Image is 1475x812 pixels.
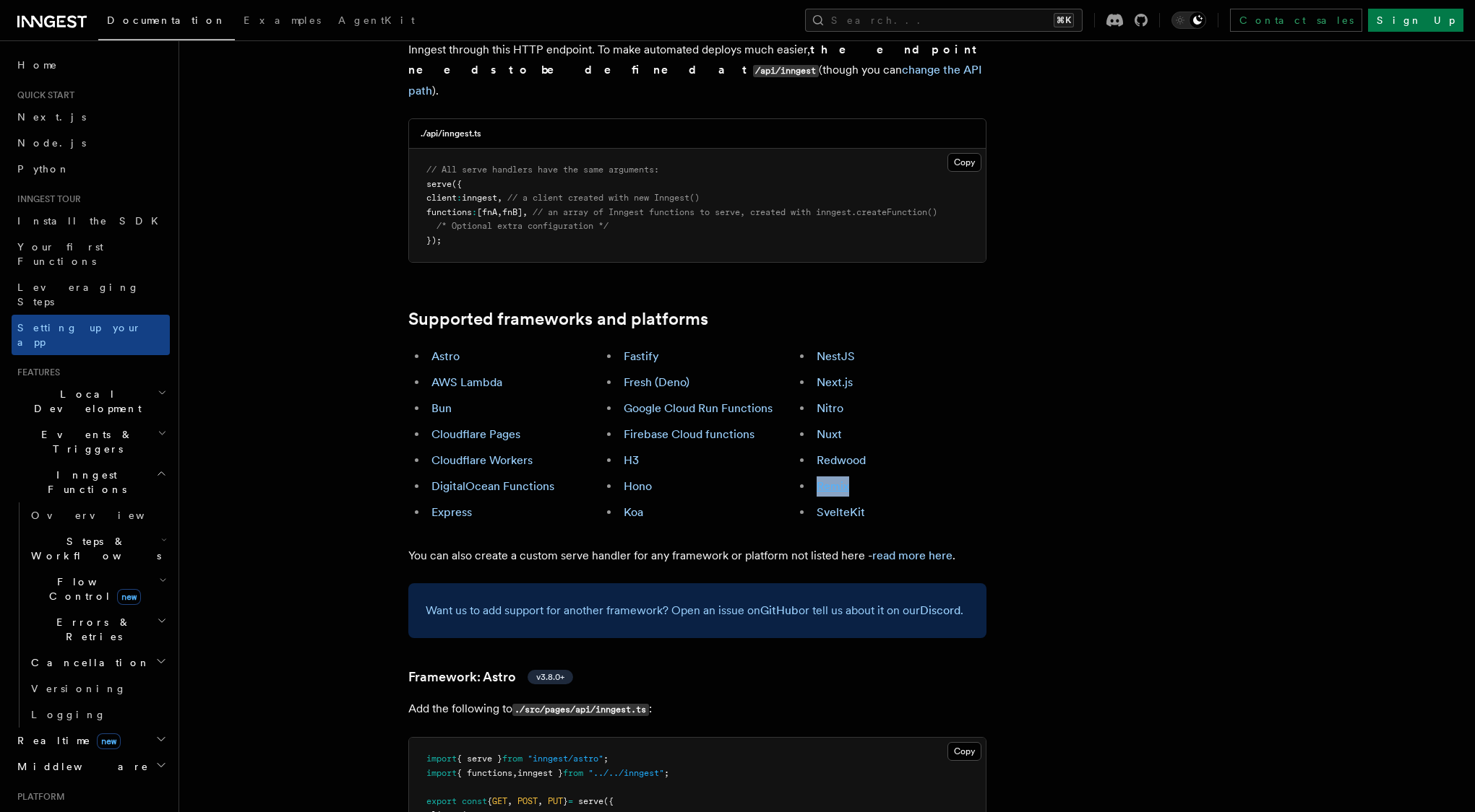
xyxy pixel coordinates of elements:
[462,796,487,806] span: const
[12,733,121,748] span: Realtime
[431,479,554,493] a: DigitalOcean Functions
[603,754,609,764] span: ;
[12,759,149,774] span: Middleware
[753,65,819,77] code: /api/inngest
[12,315,170,355] a: Setting up your app
[817,453,866,467] a: Redwood
[817,349,855,363] a: NestJS
[408,19,986,101] p: Inngest provides a handler which adds an API endpoint to your router. You expose your functions t...
[12,728,170,754] button: Realtimenew
[817,479,849,493] a: Remix
[421,128,481,139] h3: ./api/inngest.ts
[523,207,528,217] span: ,
[426,165,659,175] span: // All serve handlers have the same arguments:
[408,546,986,566] p: You can also create a custom serve handler for any framework or platform not listed here - .
[624,427,754,441] a: Firebase Cloud functions
[426,754,457,764] span: import
[12,427,158,456] span: Events & Triggers
[431,453,533,467] a: Cloudflare Workers
[817,505,865,519] a: SvelteKit
[31,510,180,521] span: Overview
[338,14,415,26] span: AgentKit
[578,796,603,806] span: serve
[107,14,226,26] span: Documentation
[817,375,853,389] a: Next.js
[528,754,603,764] span: "inngest/astro"
[17,322,142,348] span: Setting up your app
[17,215,167,227] span: Install the SDK
[920,603,960,617] a: Discord
[25,534,161,563] span: Steps & Workflows
[817,427,842,441] a: Nuxt
[426,235,442,245] span: });
[624,375,689,389] a: Fresh (Deno)
[25,676,170,702] a: Versioning
[12,90,74,101] span: Quick start
[533,207,937,217] span: // an array of Inngest functions to serve, created with inngest.createFunction()
[31,683,126,694] span: Versioning
[17,111,86,123] span: Next.js
[12,274,170,315] a: Leveraging Steps
[12,791,65,803] span: Platform
[817,401,843,415] a: Nitro
[25,702,170,728] a: Logging
[12,52,170,78] a: Home
[12,234,170,274] a: Your first Functions
[408,699,986,720] p: Add the following to :
[517,768,563,778] span: inngest }
[12,754,170,780] button: Middleware
[538,796,543,806] span: ,
[588,768,664,778] span: "../../inngest"
[563,768,583,778] span: from
[497,193,502,203] span: ,
[431,349,460,363] a: Astro
[563,796,568,806] span: }
[17,58,58,72] span: Home
[548,796,563,806] span: PUT
[568,796,573,806] span: =
[25,528,170,569] button: Steps & Workflows
[477,207,497,217] span: [fnA
[408,667,573,687] a: Framework: Astrov3.8.0+
[462,193,497,203] span: inngest
[664,768,669,778] span: ;
[431,427,520,441] a: Cloudflare Pages
[426,796,457,806] span: export
[472,207,477,217] span: :
[426,193,457,203] span: client
[17,281,139,307] span: Leveraging Steps
[624,453,639,467] a: H3
[12,381,170,422] button: Local Development
[512,704,649,716] code: ./src/pages/api/inngest.ts
[517,796,538,806] span: POST
[947,153,981,172] button: Copy
[117,589,141,605] span: new
[507,796,512,806] span: ,
[1230,9,1362,32] a: Contact sales
[624,479,652,493] a: Hono
[235,4,330,39] a: Examples
[25,569,170,609] button: Flow Controlnew
[426,207,472,217] span: functions
[457,754,502,764] span: { serve }
[426,601,969,621] p: Want us to add support for another framework? Open an issue on or tell us about it on our .
[31,709,106,720] span: Logging
[97,733,121,749] span: new
[431,401,452,415] a: Bun
[25,655,150,670] span: Cancellation
[452,179,462,189] span: ({
[426,768,457,778] span: import
[487,796,492,806] span: {
[512,768,517,778] span: ,
[502,207,523,217] span: fnB]
[603,796,614,806] span: ({
[872,549,952,562] a: read more here
[502,754,523,764] span: from
[17,163,70,175] span: Python
[25,615,157,644] span: Errors & Retries
[12,156,170,182] a: Python
[536,671,564,683] span: v3.8.0+
[1171,12,1206,29] button: Toggle dark mode
[457,768,512,778] span: { functions
[12,193,81,205] span: Inngest tour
